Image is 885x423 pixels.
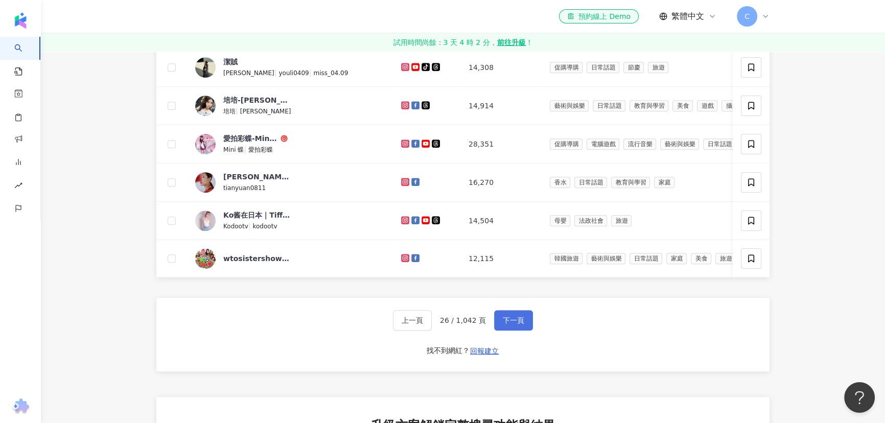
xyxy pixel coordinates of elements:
td: 28,351 [460,125,542,163]
iframe: Help Scout Beacon - Open [844,382,875,413]
a: KOL Avatarwtosistershow_official [195,248,385,269]
span: 藝術與娛樂 [660,138,699,150]
span: 藝術與娛樂 [550,100,589,111]
img: KOL Avatar [195,172,216,193]
a: 試用時間尚餘：3 天 4 時 2 分，前往升級！ [41,33,885,52]
a: KOL AvatarKo酱在日本｜Tiffany In [GEOGRAPHIC_DATA] she/herKodootv|kodootv [195,210,385,231]
span: 母嬰 [550,215,570,226]
span: Mini 蝶 [223,146,244,153]
span: 家庭 [666,253,687,264]
td: 14,504 [460,202,542,240]
div: 培培-[PERSON_NAME] [223,95,290,105]
td: 14,914 [460,87,542,125]
span: 日常話題 [574,177,607,188]
span: 遊戲 [697,100,717,111]
a: KOL Avatar培培-[PERSON_NAME]培培|[PERSON_NAME] [195,95,385,116]
img: KOL Avatar [195,210,216,231]
span: 流行音樂 [623,138,656,150]
span: 香水 [550,177,570,188]
span: [PERSON_NAME] [240,108,291,115]
span: 教育與學習 [611,177,650,188]
a: KOL Avatar[PERSON_NAME][PERSON_NAME]tianyuan0811 [195,172,385,193]
span: youli0409 [278,69,309,77]
span: 美食 [672,100,693,111]
span: 旅遊 [715,253,736,264]
img: KOL Avatar [195,96,216,116]
span: | [248,222,253,230]
span: | [309,68,314,77]
div: 找不到網紅？ [427,346,470,356]
td: 16,270 [460,163,542,202]
span: rise [14,175,22,198]
span: 日常話題 [630,253,662,264]
a: 預約線上 Demo [559,9,639,24]
span: 家庭 [654,177,674,188]
div: Ko酱在日本｜Tiffany In [GEOGRAPHIC_DATA] she/her [223,210,290,220]
span: 愛拍彩蝶 [248,146,273,153]
span: 繁體中文 [671,11,704,22]
td: 12,115 [460,240,542,277]
span: 下一頁 [503,316,524,324]
div: 預約線上 Demo [567,11,631,21]
span: 促購導購 [550,138,583,150]
img: KOL Avatar [195,134,216,154]
span: miss_04.09 [313,69,348,77]
span: 促購導購 [550,62,583,73]
span: | [274,68,279,77]
img: KOL Avatar [195,57,216,78]
span: C [744,11,750,22]
img: logo icon [12,12,29,29]
a: KOL Avatar潔賊[PERSON_NAME]|youli0409|miss_04.09 [195,57,385,78]
span: [PERSON_NAME] [223,69,274,77]
span: 日常話題 [587,62,619,73]
div: 潔賊 [223,57,238,67]
span: tianyuan0811 [223,184,266,192]
span: 培培 [223,108,236,115]
button: 上一頁 [393,310,432,331]
span: kodootv [252,223,277,230]
strong: 前往升級 [497,37,525,48]
span: 攝影 [721,100,742,111]
div: [PERSON_NAME][PERSON_NAME] [223,172,290,182]
span: Kodootv [223,223,248,230]
span: 電腦遊戲 [587,138,619,150]
span: 日常話題 [593,100,625,111]
span: 美食 [691,253,711,264]
span: 教育與學習 [630,100,668,111]
td: 14,308 [460,49,542,87]
span: | [244,145,248,153]
span: 旅遊 [611,215,632,226]
img: KOL Avatar [195,248,216,269]
button: 回報建立 [470,343,499,359]
div: 愛拍彩蝶-Mini 蝶 [223,133,278,144]
span: 上一頁 [402,316,423,324]
img: chrome extension [11,398,31,415]
button: 下一頁 [494,310,533,331]
span: 日常話題 [703,138,736,150]
span: 節慶 [623,62,644,73]
a: search [14,37,35,77]
span: 法政社會 [574,215,607,226]
div: wtosistershow_official [223,253,290,264]
span: 回報建立 [470,347,499,355]
span: 26 / 1,042 頁 [440,316,486,324]
span: 藝術與娛樂 [587,253,625,264]
span: 韓國旅遊 [550,253,583,264]
span: 旅遊 [648,62,668,73]
a: KOL Avatar愛拍彩蝶-Mini 蝶Mini 蝶|愛拍彩蝶 [195,133,385,155]
span: | [236,107,240,115]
